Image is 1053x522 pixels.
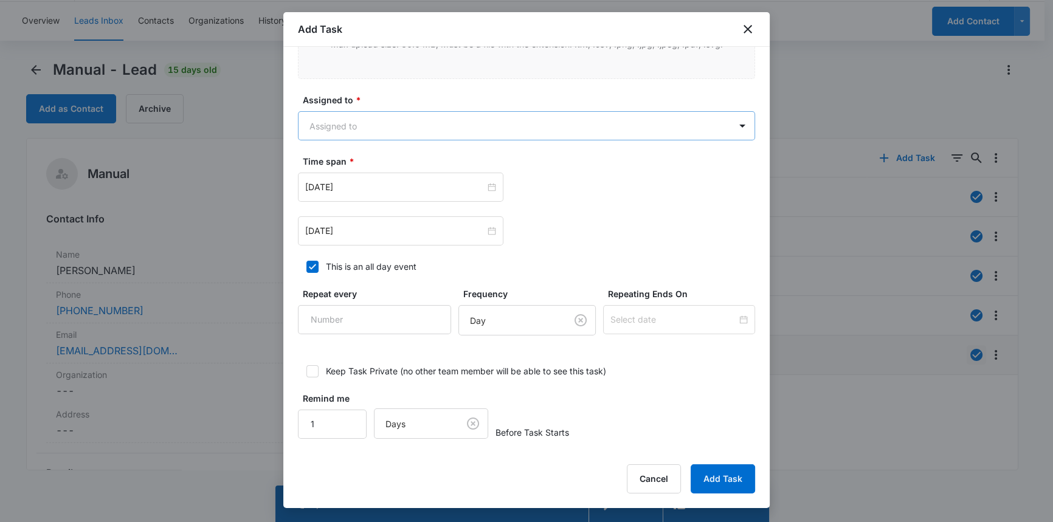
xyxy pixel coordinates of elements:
button: Clear [463,414,483,433]
h1: Add Task [298,22,342,36]
label: Remind me [303,392,371,405]
label: Assigned to [303,94,760,106]
button: close [741,22,755,36]
label: Time span [303,155,760,168]
input: Number [298,305,451,334]
button: Add Task [691,464,755,493]
label: Frequency [463,287,601,300]
input: Aug 5, 2025 [305,180,485,194]
div: This is an all day event [326,260,416,273]
input: Number [298,410,367,439]
input: Aug 5, 2025 [305,224,485,238]
button: Clear [571,311,590,330]
label: Repeating Ends On [608,287,760,300]
label: Repeat every [303,287,456,300]
span: Before Task Starts [495,426,569,439]
div: Keep Task Private (no other team member will be able to see this task) [326,365,606,377]
input: Select date [610,313,737,326]
button: Cancel [627,464,681,493]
